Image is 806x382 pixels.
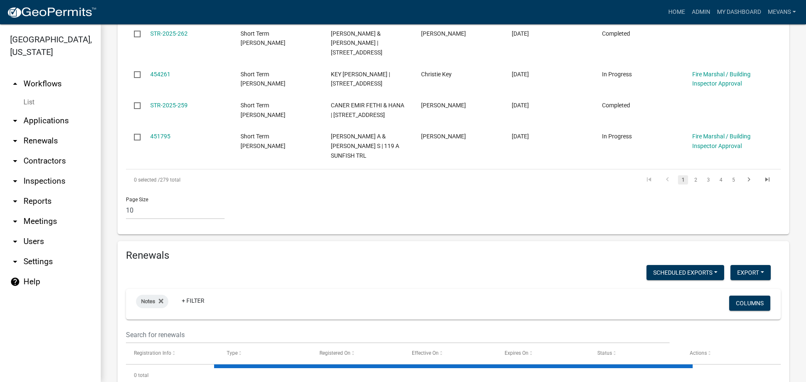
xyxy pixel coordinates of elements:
[10,79,20,89] i: arrow_drop_up
[227,350,238,356] span: Type
[741,175,757,185] a: go to next page
[678,175,688,185] a: 1
[692,133,751,149] a: Fire Marshal / Building Inspector Approval
[126,326,670,343] input: Search for renewals
[646,265,724,280] button: Scheduled Exports
[311,343,404,364] datatable-header-cell: Registered On
[10,236,20,247] i: arrow_drop_down
[331,71,390,87] span: KEY JAMES P | 168 CLUBHOUSE RD
[688,4,714,20] a: Admin
[602,71,632,78] span: In Progress
[512,71,529,78] span: 07/24/2025
[714,173,727,187] li: page 4
[497,343,589,364] datatable-header-cell: Expires On
[727,173,740,187] li: page 5
[126,249,781,262] h4: Renewals
[512,133,529,140] span: 07/18/2025
[729,296,770,311] button: Columns
[175,293,211,308] a: + Filter
[10,156,20,166] i: arrow_drop_down
[702,173,714,187] li: page 3
[421,71,452,78] span: Christie Key
[759,175,775,185] a: go to last page
[589,343,682,364] datatable-header-cell: Status
[141,298,155,304] span: Notes
[241,30,285,47] span: Short Term Rental Registration
[241,71,285,87] span: Short Term Rental Registration
[421,30,466,37] span: Stanley Tripp Jr
[512,30,529,37] span: 07/24/2025
[126,343,219,364] datatable-header-cell: Registration Info
[404,343,497,364] datatable-header-cell: Effective On
[764,4,799,20] a: Mevans
[10,116,20,126] i: arrow_drop_down
[641,175,657,185] a: go to first page
[665,4,688,20] a: Home
[690,350,707,356] span: Actions
[134,350,171,356] span: Registration Info
[602,102,630,109] span: Completed
[505,350,529,356] span: Expires On
[602,133,632,140] span: In Progress
[692,71,751,87] a: Fire Marshal / Building Inspector Approval
[412,350,439,356] span: Effective On
[241,133,285,149] span: Short Term Rental Registration
[597,350,612,356] span: Status
[730,265,771,280] button: Export
[602,30,630,37] span: Completed
[331,30,382,56] span: TRIPP STANLEY H JR & JEAN A | 148 FOREST HILL DR
[659,175,675,185] a: go to previous page
[150,30,188,37] a: STR-2025-262
[10,257,20,267] i: arrow_drop_down
[150,133,170,140] a: 451795
[421,102,466,109] span: Emir Caner
[10,216,20,226] i: arrow_drop_down
[10,136,20,146] i: arrow_drop_down
[689,173,702,187] li: page 2
[714,4,764,20] a: My Dashboard
[10,277,20,287] i: help
[10,196,20,206] i: arrow_drop_down
[134,177,160,183] span: 0 selected /
[703,175,713,185] a: 3
[241,102,285,118] span: Short Term Rental Registration
[331,102,404,118] span: CANER EMIR FETHI & HANA | 128 W BLUE BRANCH RD
[150,102,188,109] a: STR-2025-259
[716,175,726,185] a: 4
[691,175,701,185] a: 2
[421,133,466,140] span: Michael Soros
[331,133,399,159] span: SOROS MICHAEL A & KAREN S | 119 A SUNFISH TRL
[319,350,351,356] span: Registered On
[677,173,689,187] li: page 1
[150,71,170,78] a: 454261
[10,176,20,186] i: arrow_drop_down
[126,169,385,190] div: 279 total
[219,343,311,364] datatable-header-cell: Type
[682,343,775,364] datatable-header-cell: Actions
[512,102,529,109] span: 07/18/2025
[728,175,738,185] a: 5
